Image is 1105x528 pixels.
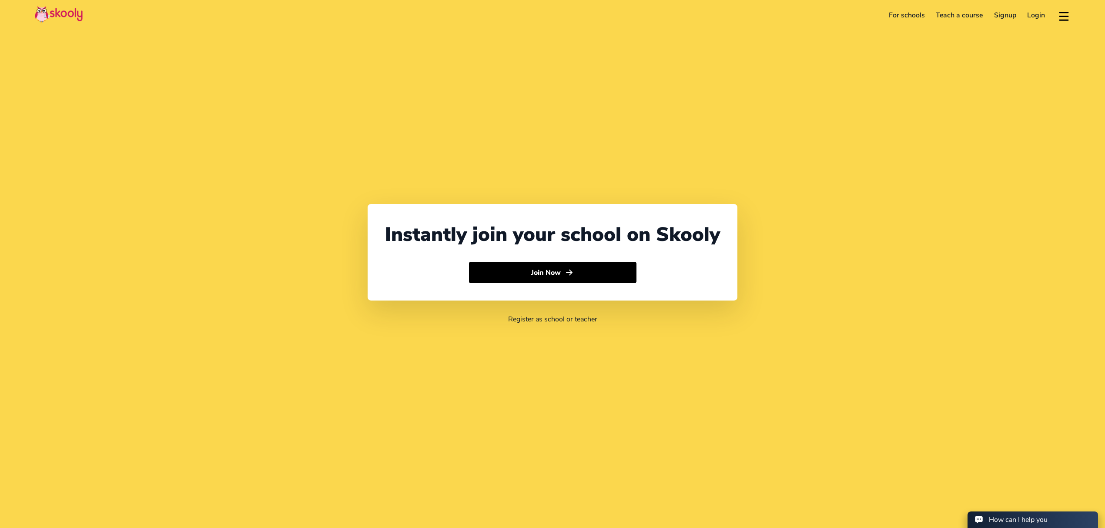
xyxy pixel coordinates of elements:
img: Skooly [35,6,83,23]
a: Login [1022,8,1051,22]
a: Signup [988,8,1022,22]
ion-icon: arrow forward outline [565,268,574,277]
a: Teach a course [930,8,988,22]
button: menu outline [1058,8,1070,23]
button: Join Nowarrow forward outline [469,262,636,284]
a: Register as school or teacher [508,314,597,324]
div: Instantly join your school on Skooly [385,221,720,248]
a: For schools [883,8,931,22]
